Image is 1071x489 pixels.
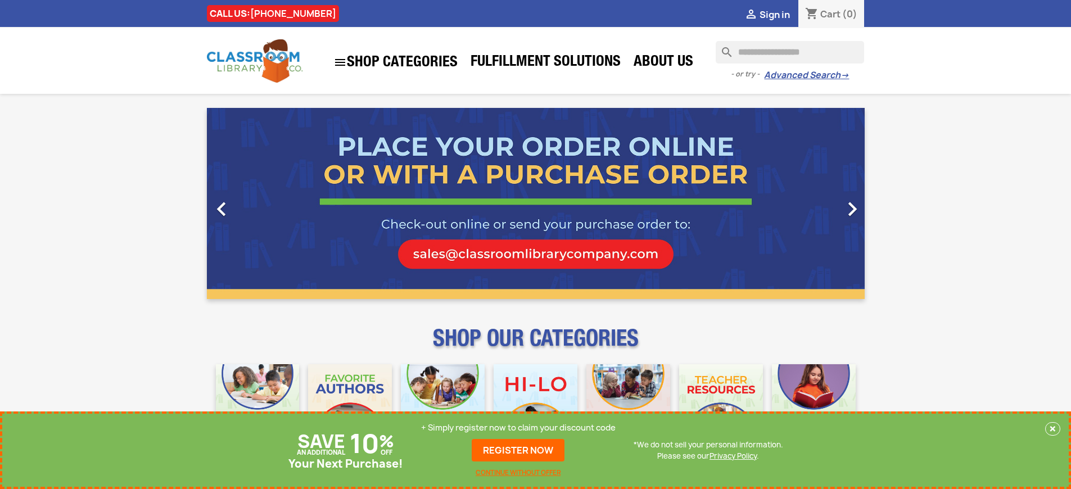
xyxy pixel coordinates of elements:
[207,39,302,83] img: Classroom Library Company
[764,70,849,81] a: Advanced Search→
[820,8,840,20] span: Cart
[465,52,626,74] a: Fulfillment Solutions
[207,335,865,355] p: SHOP OUR CATEGORIES
[716,41,864,64] input: Search
[250,7,336,20] a: [PHONE_NUMBER]
[628,52,699,74] a: About Us
[401,364,485,448] img: CLC_Phonics_And_Decodables_Mobile.jpg
[731,69,764,80] span: - or try -
[842,8,857,20] span: (0)
[716,41,729,55] i: search
[838,195,866,223] i: 
[760,8,790,21] span: Sign in
[840,70,849,81] span: →
[586,364,670,448] img: CLC_Fiction_Nonfiction_Mobile.jpg
[207,5,339,22] div: CALL US:
[772,364,856,448] img: CLC_Dyslexia_Mobile.jpg
[207,108,306,299] a: Previous
[328,50,463,75] a: SHOP CATEGORIES
[805,8,819,21] i: shopping_cart
[766,108,865,299] a: Next
[207,108,865,299] ul: Carousel container
[333,56,347,69] i: 
[744,8,758,22] i: 
[308,364,392,448] img: CLC_Favorite_Authors_Mobile.jpg
[744,8,790,21] a:  Sign in
[679,364,763,448] img: CLC_Teacher_Resources_Mobile.jpg
[494,364,577,448] img: CLC_HiLo_Mobile.jpg
[207,195,236,223] i: 
[216,364,300,448] img: CLC_Bulk_Mobile.jpg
